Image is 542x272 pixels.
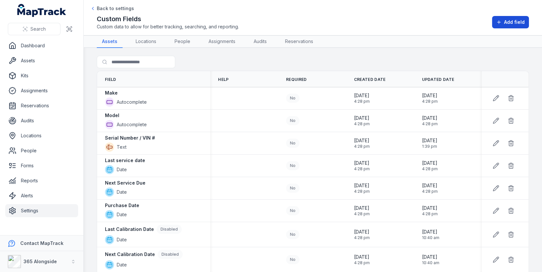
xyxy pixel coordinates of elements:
[422,137,437,144] span: [DATE]
[286,94,299,103] div: No
[24,259,57,264] strong: 365 Alongside
[422,182,437,189] span: [DATE]
[354,160,370,172] time: 26/08/2025, 4:28:25 pm
[90,5,134,12] a: Back to settings
[97,14,239,23] h2: Custom Fields
[422,166,437,172] span: 4:28 pm
[354,115,370,127] time: 26/08/2025, 4:28:25 pm
[422,99,437,104] span: 4:28 pm
[422,115,437,121] span: [DATE]
[354,254,370,260] span: [DATE]
[354,137,370,144] span: [DATE]
[422,182,437,194] time: 26/08/2025, 4:28:25 pm
[286,206,299,215] div: No
[105,77,116,82] span: Field
[422,254,439,265] time: 29/08/2025, 10:40:06 am
[354,166,370,172] span: 4:28 pm
[422,229,439,240] time: 29/08/2025, 10:40:02 am
[203,36,241,48] a: Assignments
[354,182,370,194] time: 26/08/2025, 4:28:25 pm
[422,144,437,149] span: 1:39 pm
[354,160,370,166] span: [DATE]
[248,36,272,48] a: Audits
[5,84,78,97] a: Assignments
[286,77,307,82] span: Required
[97,23,239,30] span: Custom data to allow for better tracking, searching, and reporting.
[354,144,370,149] span: 4:28 pm
[354,229,370,240] time: 26/08/2025, 4:28:25 pm
[5,159,78,172] a: Forms
[30,26,46,32] span: Search
[280,36,318,48] a: Reservations
[20,240,63,246] strong: Contact MapTrack
[105,90,118,96] strong: Make
[5,54,78,67] a: Assets
[286,116,299,125] div: No
[504,19,525,25] span: Add field
[158,250,183,259] div: Disabled
[354,92,370,104] time: 26/08/2025, 4:28:25 pm
[422,229,439,235] span: [DATE]
[422,254,439,260] span: [DATE]
[422,211,437,217] span: 4:28 pm
[105,157,145,164] strong: Last service date
[117,144,127,150] span: Text
[354,121,370,127] span: 4:28 pm
[97,5,134,12] span: Back to settings
[5,99,78,112] a: Reservations
[354,229,370,235] span: [DATE]
[422,205,437,211] span: [DATE]
[117,211,127,218] span: Date
[97,36,123,48] a: Assets
[157,225,182,234] div: Disabled
[354,205,370,211] span: [DATE]
[354,115,370,121] span: [DATE]
[422,235,439,240] span: 10:40 am
[492,16,529,28] button: Add field
[5,39,78,52] a: Dashboard
[218,77,229,82] span: Help
[17,4,66,17] a: MapTrack
[354,260,370,265] span: 4:28 pm
[105,112,119,119] strong: Model
[422,189,437,194] span: 4:28 pm
[422,121,437,127] span: 4:28 pm
[105,251,155,258] strong: Next Calibration Date
[169,36,195,48] a: People
[5,129,78,142] a: Locations
[354,99,370,104] span: 4:28 pm
[286,255,299,264] div: No
[422,77,454,82] span: Updated Date
[117,99,147,105] span: Autocomplete
[354,211,370,217] span: 4:28 pm
[5,69,78,82] a: Kits
[105,202,139,209] strong: Purchase Date
[354,182,370,189] span: [DATE]
[354,235,370,240] span: 4:28 pm
[354,254,370,265] time: 26/08/2025, 4:28:25 pm
[422,160,437,166] span: [DATE]
[422,115,437,127] time: 26/08/2025, 4:28:25 pm
[286,230,299,239] div: No
[422,205,437,217] time: 26/08/2025, 4:28:25 pm
[5,204,78,217] a: Settings
[5,189,78,202] a: Alerts
[117,189,127,195] span: Date
[422,92,437,99] span: [DATE]
[5,174,78,187] a: Reports
[354,92,370,99] span: [DATE]
[117,236,127,243] span: Date
[286,139,299,148] div: No
[5,144,78,157] a: People
[286,161,299,170] div: No
[354,77,386,82] span: Created Date
[105,226,154,233] strong: Last Calibration Date
[117,262,127,268] span: Date
[105,180,145,186] strong: Next Service Due
[286,184,299,193] div: No
[354,205,370,217] time: 26/08/2025, 4:28:25 pm
[422,92,437,104] time: 26/08/2025, 4:28:25 pm
[354,137,370,149] time: 26/08/2025, 4:28:25 pm
[5,114,78,127] a: Audits
[8,23,60,35] button: Search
